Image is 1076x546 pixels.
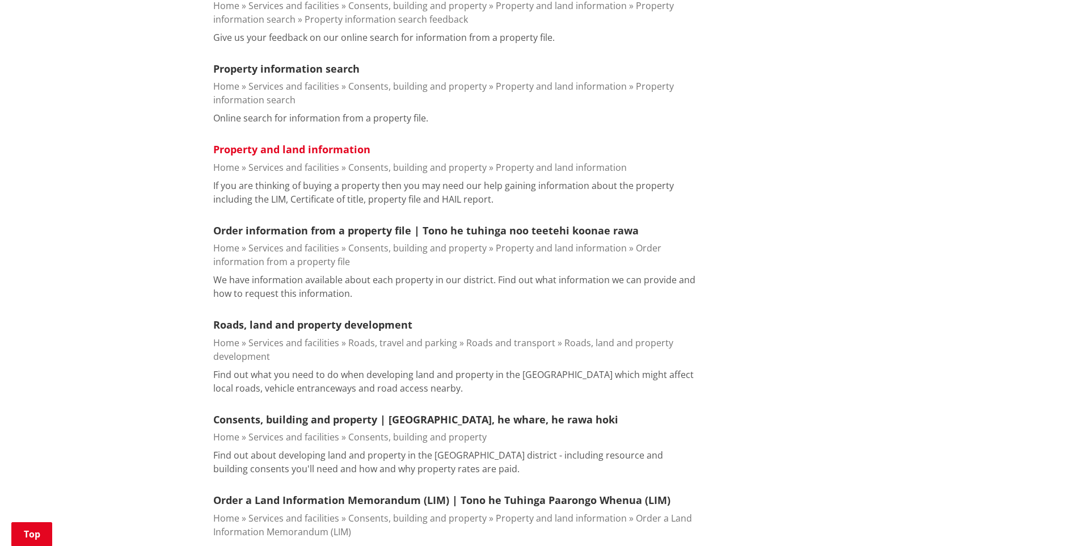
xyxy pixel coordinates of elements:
[348,161,487,174] a: Consents, building and property
[213,512,239,524] a: Home
[213,224,639,237] a: Order information from a property file | Tono he tuhinga noo teetehi koonae rawa
[496,512,627,524] a: Property and land information
[11,522,52,546] a: Top
[213,368,697,395] p: Find out what you need to do when developing land and property in the [GEOGRAPHIC_DATA] which mig...
[213,242,661,268] a: Order information from a property file
[213,80,239,93] a: Home
[213,179,697,206] p: If you are thinking of buying a property then you may need our help gaining information about the...
[213,337,239,349] a: Home
[213,142,370,156] a: Property and land information
[1024,498,1065,539] iframe: Messenger Launcher
[213,413,618,426] a: Consents, building and property | [GEOGRAPHIC_DATA], he whare, he rawa hoki
[213,80,674,106] a: Property information search
[348,80,487,93] a: Consents, building and property
[348,337,457,349] a: Roads, travel and parking
[348,242,487,254] a: Consents, building and property
[248,161,339,174] a: Services and facilities
[213,62,360,75] a: Property information search
[213,448,697,476] p: Find out about developing land and property in the [GEOGRAPHIC_DATA] district - including resourc...
[496,242,627,254] a: Property and land information
[248,80,339,93] a: Services and facilities
[496,80,627,93] a: Property and land information
[213,242,239,254] a: Home
[348,512,487,524] a: Consents, building and property
[213,431,239,443] a: Home
[213,111,428,125] p: Online search for information from a property file.
[213,31,555,44] p: Give us your feedback on our online search for information from a property file.
[248,431,339,443] a: Services and facilities
[348,431,487,443] a: Consents, building and property
[213,318,412,331] a: Roads, land and property development
[213,337,673,363] a: Roads, land and property development
[496,161,627,174] a: Property and land information
[248,337,339,349] a: Services and facilities
[213,161,239,174] a: Home
[213,273,697,300] p: We have information available about each property in our district. Find out what information we c...
[466,337,555,349] a: Roads and transport
[248,242,339,254] a: Services and facilities
[248,512,339,524] a: Services and facilities
[305,13,468,26] a: Property information search feedback
[213,493,670,507] a: Order a Land Information Memorandum (LIM) | Tono he Tuhinga Paarongo Whenua (LIM)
